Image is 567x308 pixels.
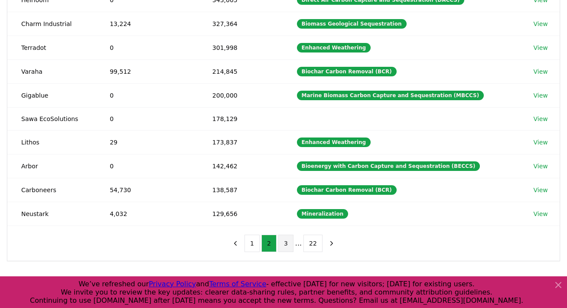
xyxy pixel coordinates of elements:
[199,202,283,226] td: 129,656
[96,202,199,226] td: 4,032
[534,67,548,76] a: View
[199,83,283,107] td: 200,000
[7,154,96,178] td: Arbor
[534,20,548,28] a: View
[96,12,199,36] td: 13,224
[96,130,199,154] td: 29
[7,202,96,226] td: Neustark
[199,178,283,202] td: 138,587
[199,154,283,178] td: 142,462
[295,238,302,249] li: ...
[534,43,548,52] a: View
[297,138,371,147] div: Enhanced Weathering
[261,235,277,252] button: 2
[297,209,349,219] div: Mineralization
[7,12,96,36] td: Charm Industrial
[199,107,283,130] td: 178,129
[297,19,407,29] div: Biomass Geological Sequestration
[228,235,243,252] button: previous page
[96,154,199,178] td: 0
[534,138,548,147] a: View
[96,83,199,107] td: 0
[96,107,199,130] td: 0
[303,235,323,252] button: 22
[534,115,548,123] a: View
[244,235,260,252] button: 1
[7,83,96,107] td: Gigablue
[199,36,283,59] td: 301,998
[7,130,96,154] td: Lithos
[534,162,548,170] a: View
[199,130,283,154] td: 173,837
[96,178,199,202] td: 54,730
[199,59,283,83] td: 214,845
[96,59,199,83] td: 99,512
[534,210,548,218] a: View
[324,235,339,252] button: next page
[297,185,397,195] div: Biochar Carbon Removal (BCR)
[297,91,484,100] div: Marine Biomass Carbon Capture and Sequestration (MBCCS)
[199,12,283,36] td: 327,364
[7,36,96,59] td: Terradot
[7,178,96,202] td: Carboneers
[297,67,397,76] div: Biochar Carbon Removal (BCR)
[297,161,480,171] div: Bioenergy with Carbon Capture and Sequestration (BECCS)
[297,43,371,52] div: Enhanced Weathering
[278,235,293,252] button: 3
[534,91,548,100] a: View
[7,107,96,130] td: Sawa EcoSolutions
[534,186,548,194] a: View
[7,59,96,83] td: Varaha
[96,36,199,59] td: 0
